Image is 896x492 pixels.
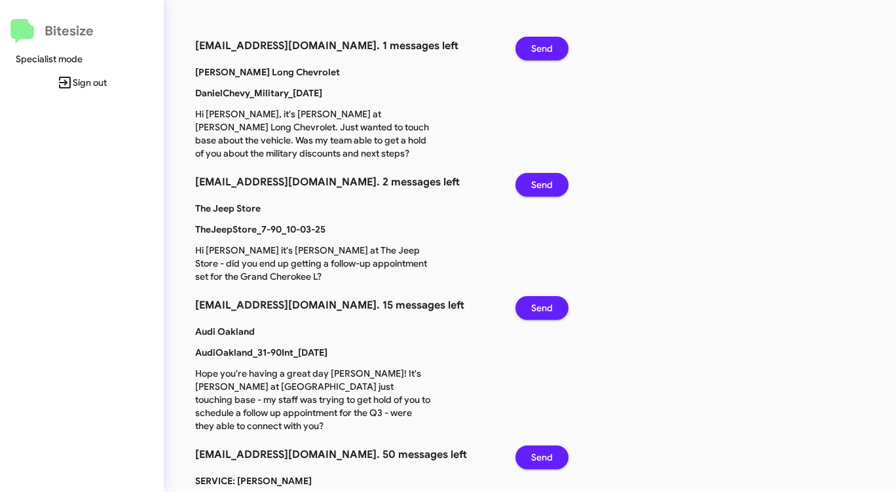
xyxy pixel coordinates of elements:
b: AudiOakland_31-90Int_[DATE] [195,347,327,358]
h3: [EMAIL_ADDRESS][DOMAIN_NAME]. 2 messages left [195,173,496,191]
p: Hi [PERSON_NAME], it's [PERSON_NAME] at [PERSON_NAME] Long Chevrolet. Just wanted to touch base a... [185,107,441,160]
button: Send [515,37,569,60]
h3: [EMAIL_ADDRESS][DOMAIN_NAME]. 50 messages left [195,445,496,464]
h3: [EMAIL_ADDRESS][DOMAIN_NAME]. 15 messages left [195,296,496,314]
b: [PERSON_NAME] Long Chevrolet [195,66,340,78]
h3: [EMAIL_ADDRESS][DOMAIN_NAME]. 1 messages left [195,37,496,55]
button: Send [515,296,569,320]
b: Audi Oakland [195,326,255,337]
button: Send [515,173,569,197]
b: The Jeep Store [195,202,261,214]
span: Send [531,445,553,469]
span: Send [531,37,553,60]
button: Send [515,445,569,469]
a: Bitesize [10,19,94,44]
b: DanielChevy_Military_[DATE] [195,87,322,99]
b: TheJeepStore_7-90_10-03-25 [195,223,326,235]
b: SERVICE: [PERSON_NAME] [195,475,312,487]
p: Hi [PERSON_NAME] it's [PERSON_NAME] at The Jeep Store - did you end up getting a follow-up appoin... [185,244,441,283]
span: Send [531,173,553,197]
span: Sign out [10,71,153,94]
span: Send [531,296,553,320]
p: Hope you're having a great day [PERSON_NAME]! It's [PERSON_NAME] at [GEOGRAPHIC_DATA] just touchi... [185,367,441,432]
